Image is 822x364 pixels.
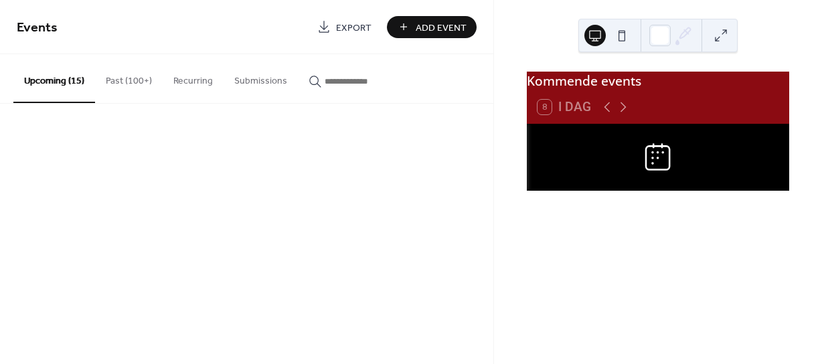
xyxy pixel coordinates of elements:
[307,16,382,38] a: Export
[336,21,372,35] span: Export
[95,54,163,102] button: Past (100+)
[387,16,477,38] button: Add Event
[163,54,224,102] button: Recurring
[17,15,58,41] span: Events
[224,54,298,102] button: Submissions
[13,54,95,103] button: Upcoming (15)
[416,21,467,35] span: Add Event
[527,72,789,91] div: Kommende events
